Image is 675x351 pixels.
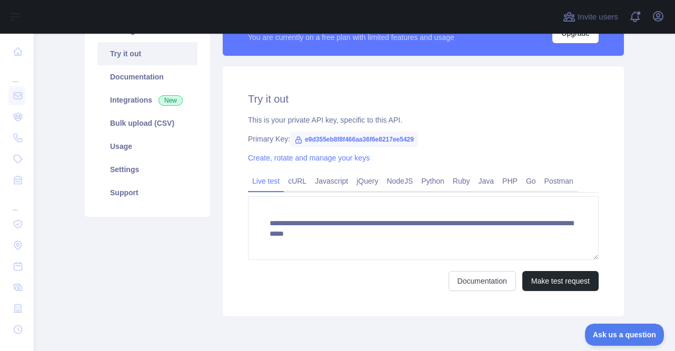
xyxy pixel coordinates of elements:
[97,112,197,135] a: Bulk upload (CSV)
[578,11,618,23] span: Invite users
[97,158,197,181] a: Settings
[522,173,540,189] a: Go
[8,63,25,84] div: ...
[417,173,449,189] a: Python
[97,181,197,204] a: Support
[97,135,197,158] a: Usage
[290,132,418,147] span: e9d355eb8f8f466aa36f6e8217ee5429
[97,65,197,88] a: Documentation
[522,271,599,291] button: Make test request
[311,173,352,189] a: Javascript
[449,271,516,291] a: Documentation
[352,173,382,189] a: jQuery
[158,95,183,106] span: New
[248,134,599,144] div: Primary Key:
[248,92,599,106] h2: Try it out
[540,173,578,189] a: Postman
[561,8,620,25] button: Invite users
[449,173,474,189] a: Ruby
[248,173,284,189] a: Live test
[248,154,370,162] a: Create, rotate and manage your keys
[474,173,499,189] a: Java
[284,173,311,189] a: cURL
[498,173,522,189] a: PHP
[97,42,197,65] a: Try it out
[382,173,417,189] a: NodeJS
[97,88,197,112] a: Integrations New
[585,324,664,346] iframe: Toggle Customer Support
[8,192,25,213] div: ...
[248,115,599,125] div: This is your private API key, specific to this API.
[248,32,454,43] div: You are currently on a free plan with limited features and usage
